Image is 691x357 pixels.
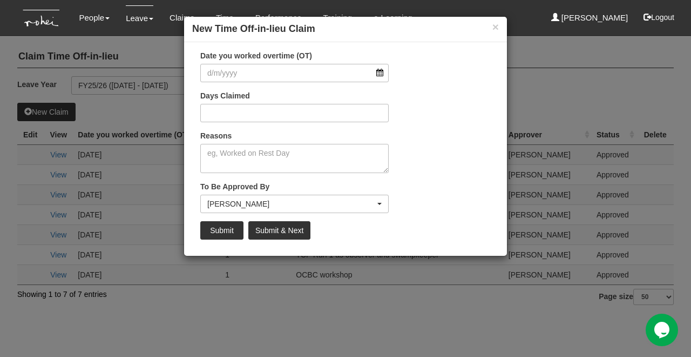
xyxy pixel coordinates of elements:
[200,50,312,61] label: Date you worked overtime (OT)
[492,21,499,32] button: ×
[207,199,375,209] div: [PERSON_NAME]
[200,181,269,192] label: To Be Approved By
[200,195,389,213] button: Wen-Wei Chiang
[200,64,389,82] input: d/m/yyyy
[200,130,232,141] label: Reasons
[248,221,310,240] input: Submit & Next
[200,90,250,101] label: Days Claimed
[646,314,680,346] iframe: chat widget
[200,221,243,240] input: Submit
[192,23,315,34] b: New Time Off-in-lieu Claim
